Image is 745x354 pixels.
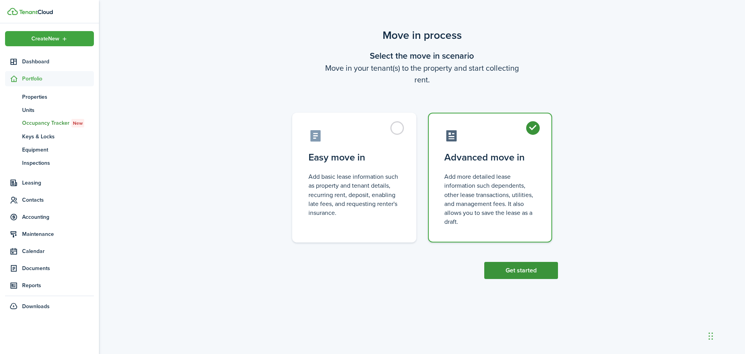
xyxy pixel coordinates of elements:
span: Create New [31,36,59,42]
control-radio-card-description: Add basic lease information such as property and tenant details, recurring rent, deposit, enablin... [308,172,400,217]
a: Inspections [5,156,94,169]
span: Dashboard [22,58,94,66]
control-radio-card-description: Add more detailed lease information such dependents, other lease transactions, utilities, and man... [444,172,536,226]
span: Equipment [22,146,94,154]
a: Equipment [5,143,94,156]
span: Calendar [22,247,94,255]
span: Occupancy Tracker [22,119,94,127]
div: Drag [709,324,713,348]
span: Accounting [22,213,94,221]
span: Contacts [22,196,94,204]
scenario-title: Move in process [286,27,558,44]
a: Dashboard [5,54,94,69]
img: TenantCloud [19,10,53,14]
button: Open menu [5,31,94,46]
span: Inspections [22,159,94,167]
a: Reports [5,278,94,293]
a: Properties [5,90,94,103]
span: Maintenance [22,230,94,238]
button: Get started [484,262,558,279]
span: Keys & Locks [22,133,94,141]
span: Reports [22,281,94,289]
a: Occupancy TrackerNew [5,117,94,130]
a: Units [5,103,94,117]
span: Documents [22,264,94,272]
span: Portfolio [22,75,94,83]
span: Leasing [22,179,94,187]
a: Keys & Locks [5,130,94,143]
span: New [73,120,83,127]
control-radio-card-title: Advanced move in [444,150,536,164]
span: Properties [22,93,94,101]
span: Downloads [22,302,50,310]
control-radio-card-title: Easy move in [308,150,400,164]
img: TenantCloud [7,8,18,15]
span: Units [22,106,94,114]
wizard-step-header-title: Select the move in scenario [286,49,558,62]
wizard-step-header-description: Move in your tenant(s) to the property and start collecting rent. [286,62,558,85]
iframe: Chat Widget [706,317,745,354]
